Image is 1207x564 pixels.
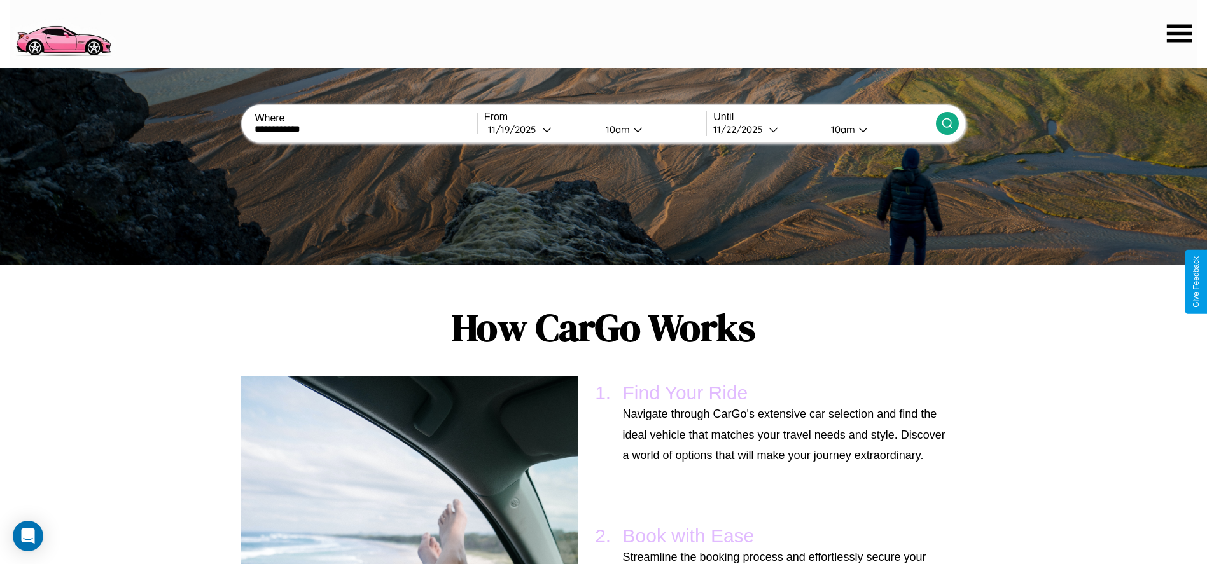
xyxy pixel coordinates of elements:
[596,123,707,136] button: 10am
[488,123,542,135] div: 11 / 19 / 2025
[617,376,953,472] li: Find Your Ride
[623,404,947,465] p: Navigate through CarGo's extensive car selection and find the ideal vehicle that matches your tra...
[713,123,769,135] div: 11 / 22 / 2025
[255,113,477,124] label: Where
[484,111,706,123] label: From
[713,111,935,123] label: Until
[13,521,43,551] div: Open Intercom Messenger
[484,123,596,136] button: 11/19/2025
[10,6,116,59] img: logo
[599,123,633,135] div: 10am
[241,301,965,354] h1: How CarGo Works
[821,123,936,136] button: 10am
[1192,256,1201,308] div: Give Feedback
[825,123,858,135] div: 10am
